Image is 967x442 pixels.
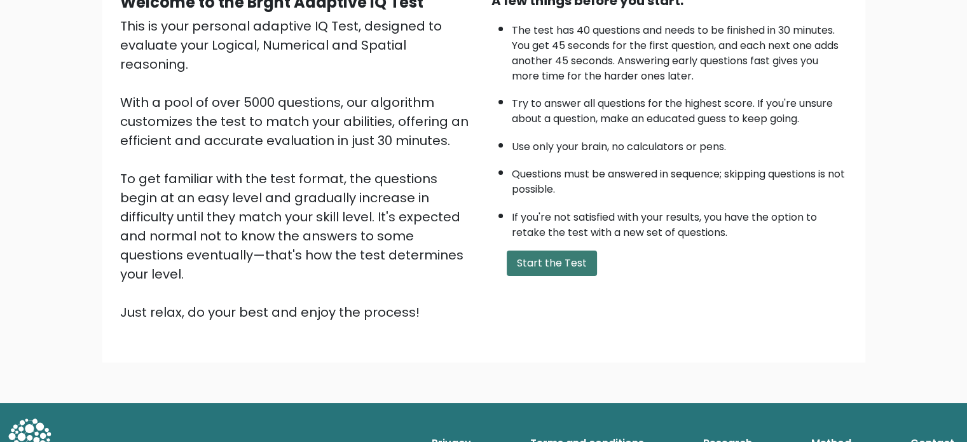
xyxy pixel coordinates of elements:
li: If you're not satisfied with your results, you have the option to retake the test with a new set ... [512,204,847,240]
li: Use only your brain, no calculators or pens. [512,133,847,155]
li: Questions must be answered in sequence; skipping questions is not possible. [512,160,847,197]
div: This is your personal adaptive IQ Test, designed to evaluate your Logical, Numerical and Spatial ... [120,17,476,322]
li: The test has 40 questions and needs to be finished in 30 minutes. You get 45 seconds for the firs... [512,17,847,84]
li: Try to answer all questions for the highest score. If you're unsure about a question, make an edu... [512,90,847,127]
button: Start the Test [507,251,597,276]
